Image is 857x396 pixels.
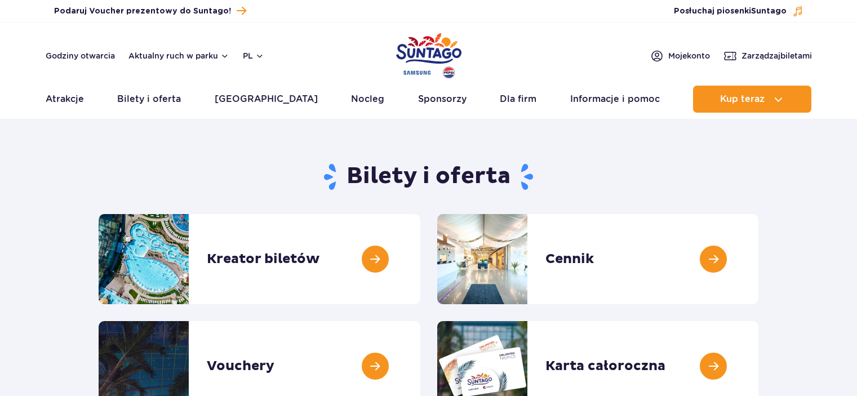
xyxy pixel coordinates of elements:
[693,86,811,113] button: Kup teraz
[396,28,461,80] a: Park of Poland
[46,86,84,113] a: Atrakcje
[418,86,467,113] a: Sponsorzy
[243,50,264,61] button: pl
[54,6,231,17] span: Podaruj Voucher prezentowy do Suntago!
[674,6,803,17] button: Posłuchaj piosenkiSuntago
[570,86,660,113] a: Informacje i pomoc
[215,86,318,113] a: [GEOGRAPHIC_DATA]
[720,94,765,104] span: Kup teraz
[741,50,812,61] span: Zarządzaj biletami
[500,86,536,113] a: Dla firm
[668,50,710,61] span: Moje konto
[128,51,229,60] button: Aktualny ruch w parku
[351,86,384,113] a: Nocleg
[117,86,181,113] a: Bilety i oferta
[751,7,787,15] span: Suntago
[650,49,710,63] a: Mojekonto
[723,49,812,63] a: Zarządzajbiletami
[674,6,787,17] span: Posłuchaj piosenki
[99,162,758,192] h1: Bilety i oferta
[46,50,115,61] a: Godziny otwarcia
[54,3,246,19] a: Podaruj Voucher prezentowy do Suntago!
